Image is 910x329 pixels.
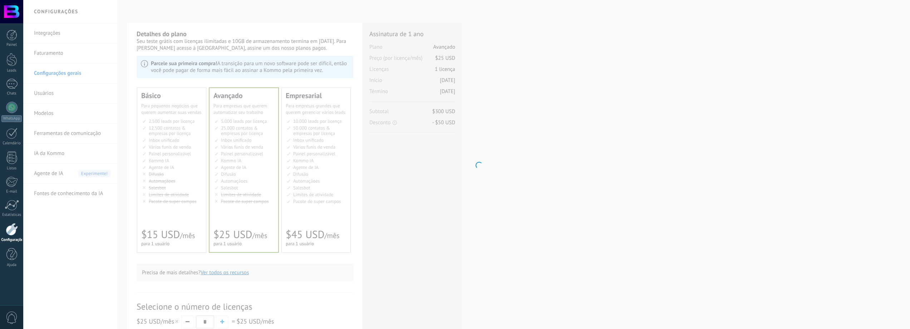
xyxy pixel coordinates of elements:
[1,263,22,267] div: Ajuda
[1,238,22,242] div: Configurações
[1,141,22,146] div: Calendário
[1,189,22,194] div: E-mail
[1,91,22,96] div: Chats
[1,68,22,73] div: Leads
[1,213,22,217] div: Estatísticas
[1,43,22,47] div: Painel
[1,166,22,171] div: Listas
[1,115,22,122] div: WhatsApp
